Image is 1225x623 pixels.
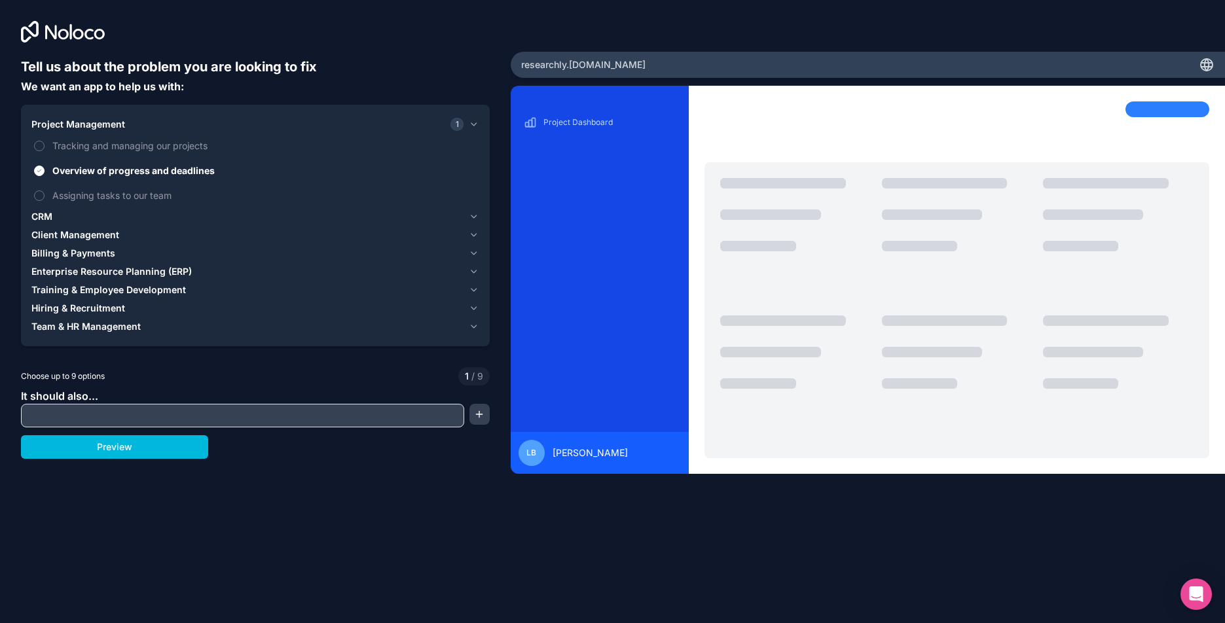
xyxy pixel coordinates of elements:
p: Project Dashboard [543,117,676,128]
span: [PERSON_NAME] [553,446,628,459]
div: Project Management1 [31,133,479,207]
span: 9 [469,370,483,383]
span: We want an app to help us with: [21,80,184,93]
button: Client Management [31,226,479,244]
button: Project Management1 [31,115,479,133]
span: Project Management [31,118,125,131]
span: / [471,370,475,382]
div: scrollable content [521,112,679,421]
span: Overview of progress and deadlines [52,164,477,177]
span: 1 [465,370,469,383]
span: Hiring & Recruitment [31,302,125,315]
button: Training & Employee Development [31,281,479,299]
h6: Tell us about the problem you are looking to fix [21,58,490,76]
span: LB [526,448,536,458]
button: Enterprise Resource Planning (ERP) [31,262,479,281]
span: Billing & Payments [31,247,115,260]
span: Assigning tasks to our team [52,188,477,202]
span: Client Management [31,228,119,241]
span: Choose up to 9 options [21,370,105,382]
span: Training & Employee Development [31,283,186,296]
span: It should also... [21,389,98,402]
button: Team & HR Management [31,317,479,336]
button: Hiring & Recruitment [31,299,479,317]
button: Billing & Payments [31,244,479,262]
span: researchly .[DOMAIN_NAME] [521,58,646,71]
button: Preview [21,435,208,459]
span: Tracking and managing our projects [52,139,477,152]
span: 1 [450,118,464,131]
span: CRM [31,210,52,223]
button: Overview of progress and deadlines [34,166,45,176]
button: Assigning tasks to our team [34,190,45,201]
button: CRM [31,207,479,226]
span: Team & HR Management [31,320,141,333]
span: Enterprise Resource Planning (ERP) [31,265,192,278]
button: Tracking and managing our projects [34,141,45,151]
div: Open Intercom Messenger [1180,578,1212,610]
